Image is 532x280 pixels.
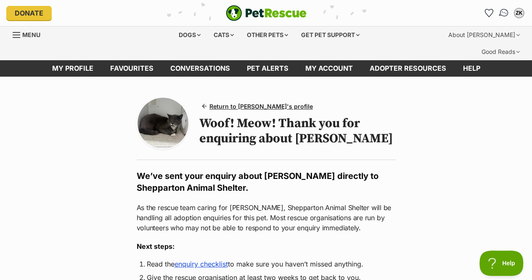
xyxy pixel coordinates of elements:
[138,98,188,149] img: Photo of George
[209,102,313,111] span: Return to [PERSON_NAME]'s profile
[498,8,510,19] img: chat-41dd97257d64d25036548639549fe6c8038ab92f7586957e7f3b1b290dea8141.svg
[238,60,297,77] a: Pet alerts
[515,9,523,17] div: ZK
[175,260,228,268] a: enquiry checklist
[482,6,526,20] ul: Account quick links
[442,27,526,43] div: About [PERSON_NAME]
[137,170,396,194] h2: We’ve sent your enquiry about [PERSON_NAME] directly to Shepparton Animal Shelter.
[512,6,526,20] button: My account
[295,27,365,43] div: Get pet support
[137,241,396,251] h3: Next steps:
[199,100,316,112] a: Return to [PERSON_NAME]'s profile
[226,5,307,21] img: logo-e224e6f780fb5917bec1dbf3a21bbac754714ae5b6737aabdf751b685950b380.svg
[495,4,513,21] a: Conversations
[297,60,361,77] a: My account
[241,27,294,43] div: Other pets
[361,60,455,77] a: Adopter resources
[162,60,238,77] a: conversations
[147,259,386,269] li: Read the to make sure you haven’t missed anything.
[199,116,396,146] h1: Woof! Meow! Thank you for enquiring about [PERSON_NAME]
[173,27,206,43] div: Dogs
[208,27,240,43] div: Cats
[13,27,46,42] a: Menu
[22,31,40,38] span: Menu
[479,251,524,276] iframe: Help Scout Beacon - Open
[476,43,526,60] div: Good Reads
[455,60,489,77] a: Help
[482,6,495,20] a: Favourites
[102,60,162,77] a: Favourites
[6,6,52,20] a: Donate
[137,203,396,233] p: As the rescue team caring for [PERSON_NAME], Shepparton Animal Shelter will be handling all adopt...
[44,60,102,77] a: My profile
[226,5,307,21] a: PetRescue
